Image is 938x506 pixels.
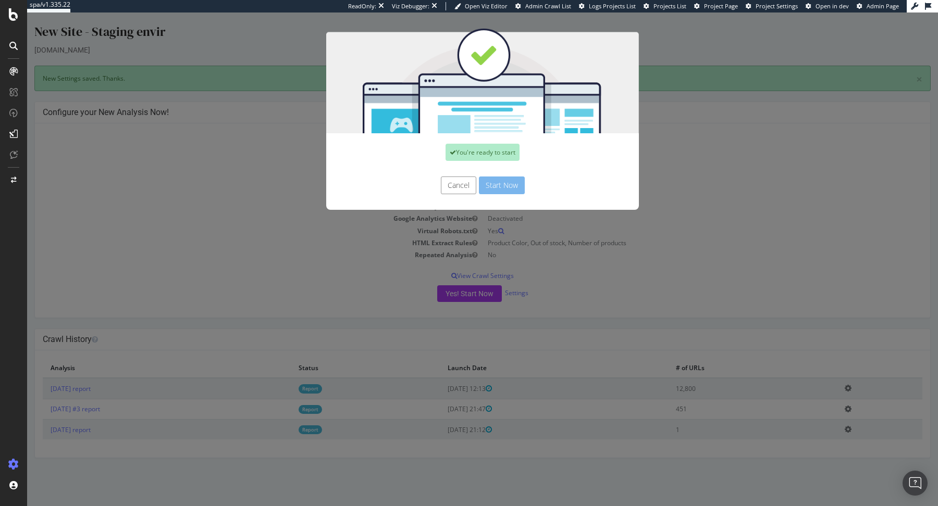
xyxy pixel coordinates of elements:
a: Open in dev [806,2,849,10]
a: Project Settings [746,2,798,10]
span: Admin Page [867,2,899,10]
a: Open Viz Editor [454,2,508,10]
div: Open Intercom Messenger [903,471,928,496]
span: Project Page [704,2,738,10]
span: Open Viz Editor [465,2,508,10]
span: Projects List [653,2,686,10]
a: Admin Crawl List [515,2,571,10]
a: Logs Projects List [579,2,636,10]
img: You're all set! [299,16,612,121]
div: Viz Debugger: [392,2,429,10]
span: Logs Projects List [589,2,636,10]
a: Admin Page [857,2,899,10]
span: Admin Crawl List [525,2,571,10]
a: Projects List [644,2,686,10]
span: Open in dev [816,2,849,10]
a: Project Page [694,2,738,10]
span: Project Settings [756,2,798,10]
button: Cancel [414,164,449,182]
div: You're ready to start [418,131,492,148]
div: ReadOnly: [348,2,376,10]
